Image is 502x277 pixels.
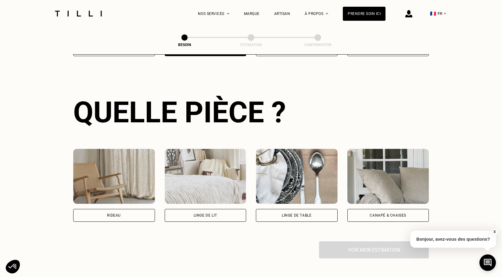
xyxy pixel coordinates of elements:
p: Bonjour, avez-vous des questions? [410,231,496,248]
img: menu déroulant [444,13,446,14]
button: X [491,228,497,235]
img: Menu déroulant [227,13,229,14]
img: Tilli retouche votre Linge de table [256,149,338,204]
div: Confirmation [287,43,348,47]
div: Canapé & chaises [370,214,406,217]
a: Artisan [274,12,290,16]
img: Tilli retouche votre Rideau [73,149,155,204]
span: 🇫🇷 [430,11,436,16]
a: Marque [244,12,260,16]
div: Linge de lit [194,214,217,217]
a: Prendre soin ici [343,7,385,21]
img: icône connexion [405,10,412,17]
img: Menu déroulant à propos [326,13,328,14]
img: Tilli retouche votre Linge de lit [165,149,246,204]
img: Tilli retouche votre Canapé & chaises [347,149,429,204]
div: Quelle pièce ? [73,95,429,129]
div: Linge de table [282,214,311,217]
img: Logo du service de couturière Tilli [53,11,104,16]
div: Estimation [221,43,281,47]
div: Besoin [154,43,215,47]
div: Rideau [107,214,121,217]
